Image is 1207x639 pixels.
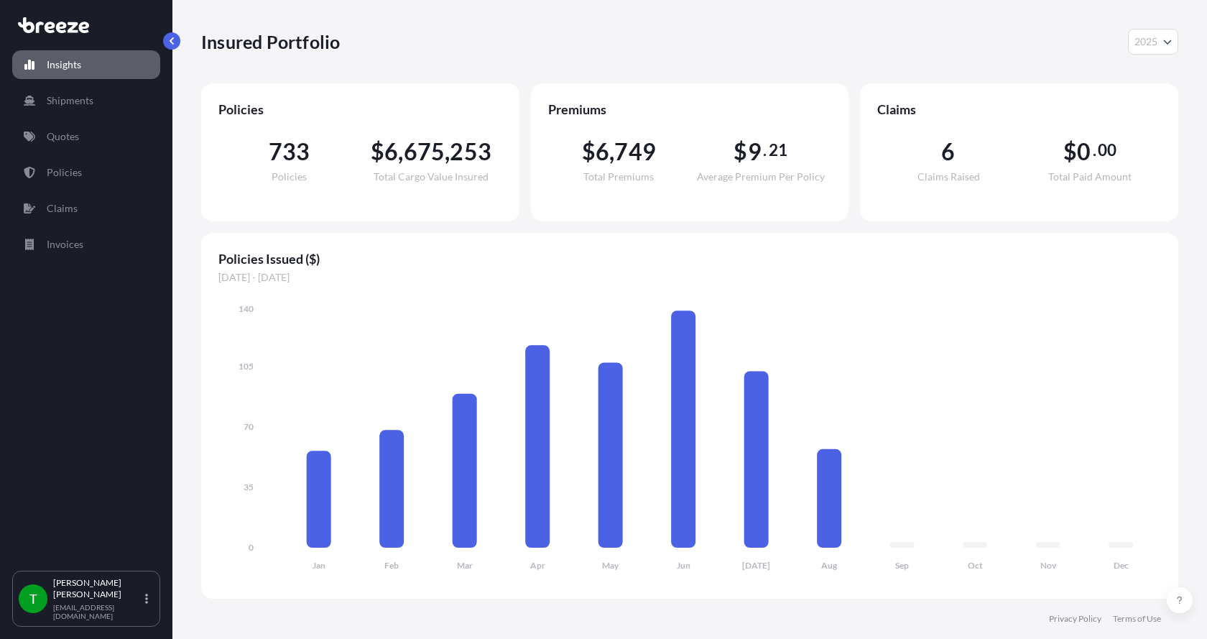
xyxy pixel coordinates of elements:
tspan: May [602,560,619,571]
span: 733 [269,140,310,163]
span: Claims [877,101,1161,118]
a: Privacy Policy [1049,613,1101,625]
span: $ [734,140,747,163]
p: Claims [47,201,78,216]
tspan: [DATE] [742,560,770,571]
span: , [609,140,614,163]
span: , [398,140,403,163]
p: Invoices [47,237,83,252]
span: 9 [748,140,762,163]
a: Insights [12,50,160,79]
tspan: Oct [968,560,983,571]
tspan: Nov [1040,560,1057,571]
span: 253 [450,140,491,163]
span: 675 [404,140,445,163]
span: . [763,144,767,156]
span: Policies [218,101,502,118]
tspan: Sep [895,560,909,571]
tspan: 105 [239,361,254,372]
span: 6 [596,140,609,163]
a: Shipments [12,86,160,115]
tspan: Apr [530,560,545,571]
span: T [29,592,37,606]
p: Quotes [47,129,79,144]
p: [PERSON_NAME] [PERSON_NAME] [53,577,142,600]
tspan: Jun [677,560,690,571]
span: [DATE] - [DATE] [218,270,1161,285]
span: Claims Raised [917,172,980,182]
a: Invoices [12,230,160,259]
tspan: 70 [244,421,254,432]
tspan: Feb [384,560,399,571]
p: Insured Portfolio [201,30,340,53]
span: . [1093,144,1096,156]
span: 749 [614,140,656,163]
span: $ [371,140,384,163]
a: Policies [12,158,160,187]
span: Average Premium Per Policy [697,172,825,182]
span: 00 [1098,144,1116,156]
span: 2025 [1134,35,1157,49]
span: Total Paid Amount [1048,172,1132,182]
tspan: 140 [239,303,254,314]
span: 6 [384,140,398,163]
tspan: Dec [1114,560,1129,571]
span: 6 [941,140,955,163]
a: Terms of Use [1113,613,1161,625]
tspan: 0 [249,542,254,553]
tspan: 35 [244,482,254,492]
tspan: Mar [457,560,473,571]
span: 21 [769,144,787,156]
p: [EMAIL_ADDRESS][DOMAIN_NAME] [53,603,142,620]
a: Quotes [12,122,160,151]
span: 0 [1077,140,1091,163]
p: Insights [47,58,81,72]
span: Policies [272,172,307,182]
span: Premiums [548,101,832,118]
span: Policies Issued ($) [218,250,1161,267]
button: Year Selector [1128,29,1178,55]
p: Policies [47,165,82,180]
p: Shipments [47,93,93,108]
a: Claims [12,194,160,223]
span: Total Cargo Value Insured [374,172,489,182]
span: Total Premiums [583,172,654,182]
span: $ [582,140,596,163]
span: , [445,140,450,163]
tspan: Jan [313,560,325,571]
span: $ [1063,140,1077,163]
tspan: Aug [821,560,838,571]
